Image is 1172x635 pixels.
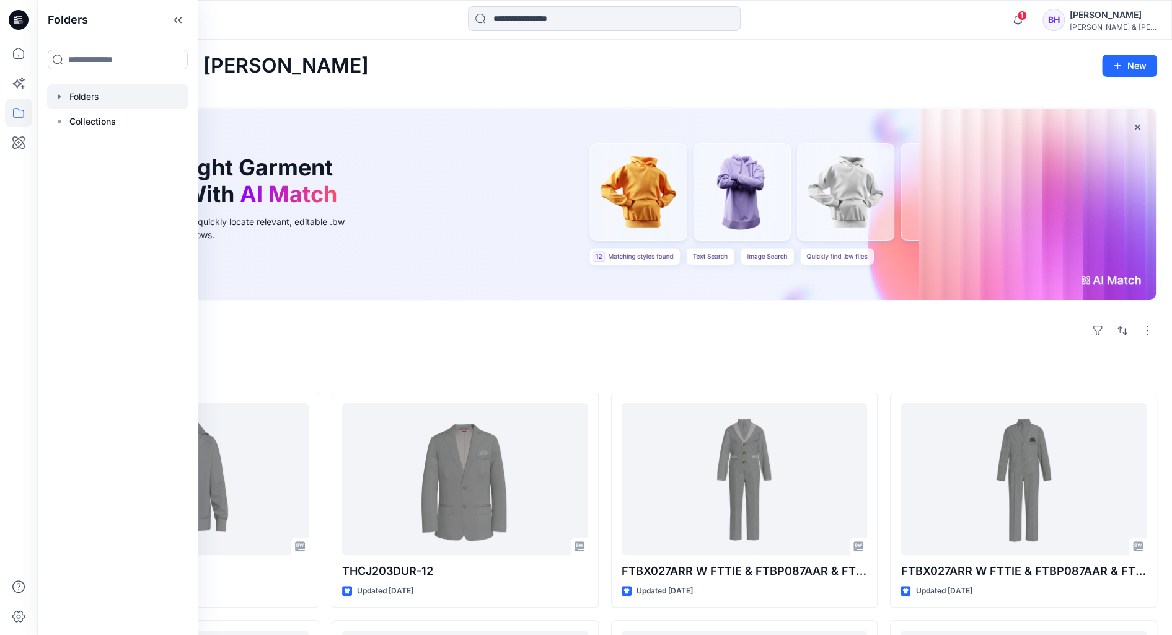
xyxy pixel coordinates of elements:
[240,180,337,208] span: AI Match
[1017,11,1027,20] span: 1
[901,403,1147,555] a: FTBX027ARR W FTTIE & FTBP087AAR & FTBV009AUR-Badrul
[1102,55,1157,77] button: New
[83,154,343,208] h1: Find the Right Garment Instantly With
[915,585,972,598] p: Updated [DATE]
[52,55,369,78] h2: Welcome back, [PERSON_NAME]
[357,585,413,598] p: Updated [DATE]
[69,114,116,129] p: Collections
[1070,22,1157,32] div: [PERSON_NAME] & [PERSON_NAME]
[622,562,868,580] p: FTBX027ARR W FTTIE & FTBP087AAR & FTBV009CPR
[901,562,1147,580] p: FTBX027ARR W FTTIE & FTBP087AAR & FTBV009AUR-[PERSON_NAME]
[1042,9,1065,31] div: BH
[622,403,868,555] a: FTBX027ARR W FTTIE & FTBP087AAR & FTBV009CPR
[637,585,693,598] p: Updated [DATE]
[342,562,588,580] p: THCJ203DUR-12
[83,215,362,241] div: Use text or image search to quickly locate relevant, editable .bw files for faster design workflows.
[1070,7,1157,22] div: [PERSON_NAME]
[52,365,1157,380] h4: Styles
[342,403,588,555] a: THCJ203DUR-12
